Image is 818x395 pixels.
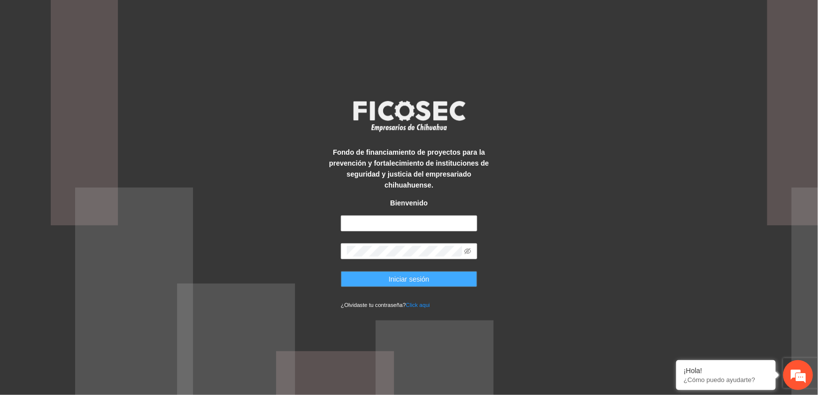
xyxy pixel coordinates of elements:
[390,199,427,207] strong: Bienvenido
[406,302,430,308] a: Click aqui
[684,376,768,384] p: ¿Cómo puedo ayudarte?
[464,248,471,255] span: eye-invisible
[163,5,187,29] div: Minimizar ventana de chat en vivo
[341,271,477,287] button: Iniciar sesión
[341,302,430,308] small: ¿Olvidaste tu contraseña?
[684,367,768,375] div: ¡Hola!
[347,98,471,134] img: logo
[329,148,489,189] strong: Fondo de financiamiento de proyectos para la prevención y fortalecimiento de instituciones de seg...
[52,51,167,64] div: Chatee con nosotros ahora
[5,272,190,306] textarea: Escriba su mensaje y pulse “Intro”
[389,274,429,285] span: Iniciar sesión
[58,133,137,233] span: Estamos en línea.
